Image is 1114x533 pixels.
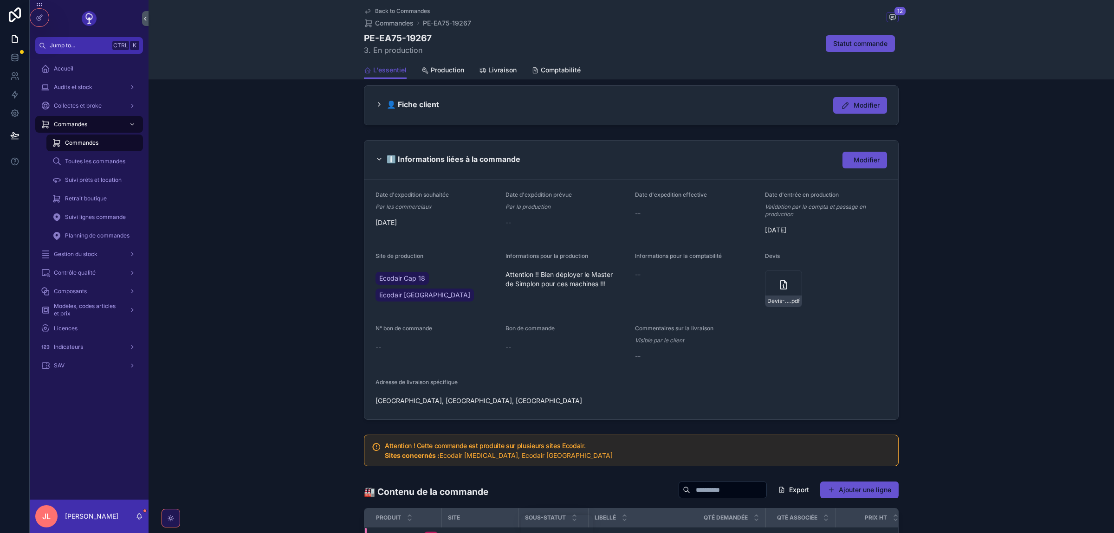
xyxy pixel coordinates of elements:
button: Jump to...CtrlK [35,37,143,54]
span: Licences [54,325,78,332]
span: Sous-statut [525,514,566,521]
span: Indicateurs [54,343,83,351]
a: Composants [35,283,143,300]
span: Commandes [65,139,98,147]
a: L'essentiel [364,62,407,79]
span: Ecodair [GEOGRAPHIC_DATA] [379,290,470,300]
span: 3. En production [364,45,432,56]
span: -- [505,342,511,352]
button: Statut commande [826,35,895,52]
a: PE-EA75-19267 [423,19,471,28]
span: SAV [54,362,65,369]
span: Date d'expédition prévue [505,191,572,198]
span: Commentaires sur la livraison [635,325,713,332]
span: JL [42,511,51,522]
span: Date d'entrée en production [765,191,839,198]
span: .pdf [790,297,800,305]
span: Composants [54,288,87,295]
em: Par les commerciaux [376,203,432,211]
span: Comptabilité [541,65,581,75]
span: Adresse de livraison spécifique [376,379,458,385]
a: Licences [35,320,143,337]
a: Comptabilité [531,62,581,80]
span: Informations pour la comptabilité [635,252,722,259]
span: Toutes les commandes [65,158,125,165]
div: **Sites concernés : **Ecodair Cap 18, Ecodair Nantes [385,451,891,460]
span: Audits et stock [54,83,92,91]
span: Ecodair Cap 18 [379,274,425,283]
span: L'essentiel [373,65,407,75]
button: Export [771,482,816,498]
a: Ecodair [GEOGRAPHIC_DATA] [376,289,474,302]
span: Prix HT [865,514,887,521]
a: Modèles, codes articles et prix [35,302,143,318]
a: Gestion du stock [35,246,143,263]
button: Modifier [842,152,887,168]
a: Accueil [35,60,143,77]
span: Site de production [376,252,423,259]
span: Suivi lignes commande [65,213,126,221]
span: Libellé [595,514,616,521]
a: Indicateurs [35,339,143,355]
span: Devis---19267-16784 [767,297,790,305]
span: Site [448,514,460,521]
h1: PE-EA75-19267 [364,32,432,45]
span: Produit [376,514,401,521]
span: [DATE] [765,225,887,235]
span: Ecodair [MEDICAL_DATA], Ecodair [GEOGRAPHIC_DATA] [385,451,613,459]
span: Date d'expedition effective [635,191,707,198]
a: Livraison [479,62,517,80]
span: Ctrl [112,41,129,50]
img: App logo [82,11,97,26]
strong: Sites concernés : [385,451,440,459]
a: Retrait boutique [46,190,143,207]
h2: ℹ️ Informations liées à la commande [387,152,520,167]
span: -- [635,270,641,279]
em: Visible par le client [635,337,684,344]
span: Jump to... [50,42,109,49]
span: Devis [765,252,780,259]
span: Collectes et broke [54,102,102,109]
a: Suivi lignes commande [46,209,143,225]
span: Planning de commandes [65,232,130,239]
em: Validation par la compta et passage en production [765,203,887,218]
p: [PERSON_NAME] [65,512,118,521]
a: SAV [35,357,143,374]
span: Gestion du stock [54,250,97,258]
button: Ajouter une ligne [820,482,899,498]
span: Modifier [854,101,880,110]
span: Accueil [54,65,73,72]
a: Ecodair Cap 18 [376,272,429,285]
a: Collectes et broke [35,97,143,114]
span: N° bon de commande [376,325,432,332]
span: Bon de commande [505,325,555,332]
span: Qté associée [777,514,817,521]
span: Informations pour la production [505,252,588,259]
span: -- [635,352,641,361]
a: Back to Commandes [364,7,430,15]
span: Retrait boutique [65,195,107,202]
span: Commandes [375,19,414,28]
div: scrollable content [30,54,149,386]
a: Commandes [364,19,414,28]
span: Livraison [488,65,517,75]
span: K [131,42,138,49]
span: Suivi prêts et location [65,176,122,184]
span: Back to Commandes [375,7,430,15]
a: Commandes [35,116,143,133]
span: Modèles, codes articles et prix [54,302,122,317]
span: Commandes [54,121,87,128]
button: 12 [887,12,899,24]
h2: 👤 Fiche client [387,97,439,112]
span: Contrôle qualité [54,269,96,276]
span: Statut commande [833,39,887,48]
a: Toutes les commandes [46,153,143,170]
span: Qté demandée [704,514,748,521]
a: Production [421,62,464,80]
h5: Attention ! Cette commande est produite sur plusieurs sites Ecodair. [385,443,891,449]
span: [DATE] [376,218,498,227]
span: -- [505,218,511,227]
span: Attention !! Bien déployer le Master de Simplon pour ces machines !!! [505,270,628,289]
